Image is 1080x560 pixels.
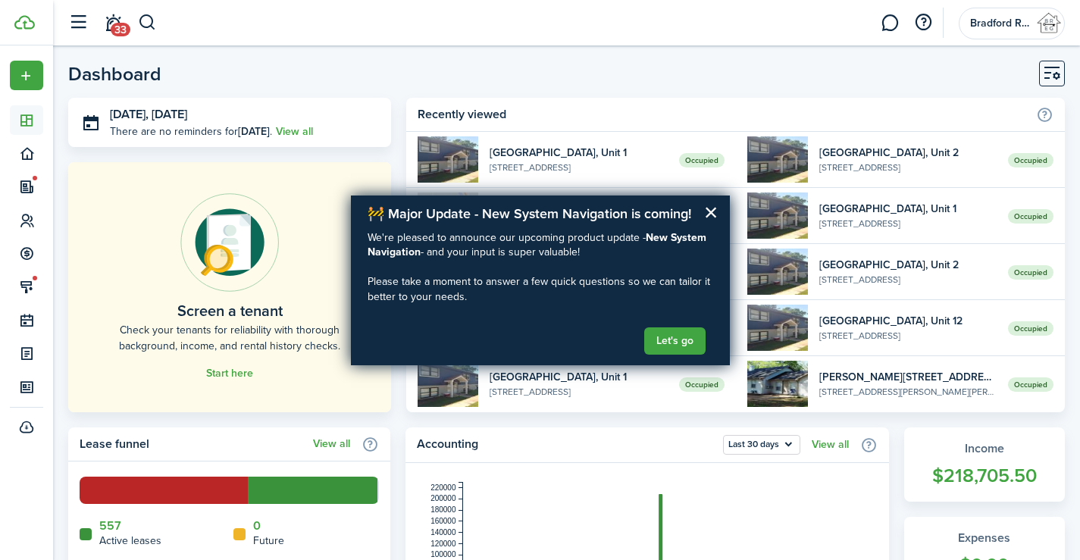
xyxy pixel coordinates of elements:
[490,385,667,399] widget-list-item-description: [STREET_ADDRESS]
[99,519,121,533] a: 557
[430,517,456,525] tspan: 160000
[812,439,849,451] a: View all
[490,161,667,174] widget-list-item-description: [STREET_ADDRESS]
[819,385,997,399] widget-list-item-description: [STREET_ADDRESS][PERSON_NAME][PERSON_NAME]
[430,494,456,502] tspan: 200000
[1039,61,1065,86] button: Customise
[747,192,808,239] img: 1
[970,18,1031,29] span: Bradford Real Estate Group
[430,505,456,514] tspan: 180000
[177,299,283,322] home-placeholder-title: Screen a tenant
[819,257,997,273] widget-list-item-title: [GEOGRAPHIC_DATA], Unit 2
[418,361,478,407] img: 1
[490,145,667,161] widget-list-item-title: [GEOGRAPHIC_DATA], Unit 1
[679,153,725,167] span: Occupied
[14,15,35,30] img: TenantCloud
[679,377,725,392] span: Occupied
[747,361,808,407] img: 1
[747,249,808,295] img: 2
[99,4,127,42] a: Notifications
[910,10,936,36] button: Open resource center
[276,124,313,139] a: View all
[138,10,157,36] button: Search
[1008,209,1053,224] span: Occupied
[64,8,92,37] button: Open sidebar
[102,322,357,354] home-placeholder-description: Check your tenants for reliability with thorough background, income, and rental history checks.
[747,136,808,183] img: 2
[99,533,161,549] home-widget-title: Active leases
[1008,377,1053,392] span: Occupied
[253,519,261,533] a: 0
[819,217,997,230] widget-list-item-description: [STREET_ADDRESS]
[430,550,456,558] tspan: 100000
[68,64,161,83] header-page-title: Dashboard
[819,313,997,329] widget-list-item-title: [GEOGRAPHIC_DATA], Unit 12
[368,230,709,261] strong: New System Navigation
[253,533,284,549] home-widget-title: Future
[490,369,667,385] widget-list-item-title: [GEOGRAPHIC_DATA], Unit 1
[206,368,253,380] a: Start here
[430,528,456,537] tspan: 140000
[418,136,478,183] img: 1
[819,145,997,161] widget-list-item-title: [GEOGRAPHIC_DATA], Unit 2
[723,435,800,455] button: Open menu
[1008,265,1053,280] span: Occupied
[110,124,272,139] p: There are no reminders for .
[919,461,1050,490] widget-stats-count: $218,705.50
[111,23,130,36] span: 33
[1037,11,1061,36] img: Bradford Real Estate Group
[919,529,1050,547] widget-stats-title: Expenses
[644,327,706,355] button: Let's go
[80,435,305,453] home-widget-title: Lease funnel
[919,440,1050,458] widget-stats-title: Income
[421,244,580,260] span: - and your input is super valuable!
[180,193,279,292] img: Online payments
[875,4,904,42] a: Messaging
[368,206,713,223] h2: 🚧 Major Update - New System Navigation is coming!
[747,305,808,351] img: 12
[819,273,997,286] widget-list-item-description: [STREET_ADDRESS]
[368,274,713,304] p: Please take a moment to answer a few quick questions so we can tailor it better to your needs.
[238,124,270,139] b: [DATE]
[704,200,718,224] button: Close
[819,161,997,174] widget-list-item-description: [STREET_ADDRESS]
[819,201,997,217] widget-list-item-title: [GEOGRAPHIC_DATA], Unit 1
[723,435,800,455] button: Last 30 days
[819,369,997,385] widget-list-item-title: [PERSON_NAME][STREET_ADDRESS]
[1008,321,1053,336] span: Occupied
[368,230,646,246] span: We're pleased to announce our upcoming product update -
[418,192,478,239] img: 1
[430,540,456,548] tspan: 120000
[10,61,43,90] button: Open menu
[417,435,715,455] home-widget-title: Accounting
[418,105,1028,124] home-widget-title: Recently viewed
[819,329,997,343] widget-list-item-description: [STREET_ADDRESS]
[430,483,456,492] tspan: 220000
[110,105,380,124] h3: [DATE], [DATE]
[313,438,350,450] a: View all
[1008,153,1053,167] span: Occupied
